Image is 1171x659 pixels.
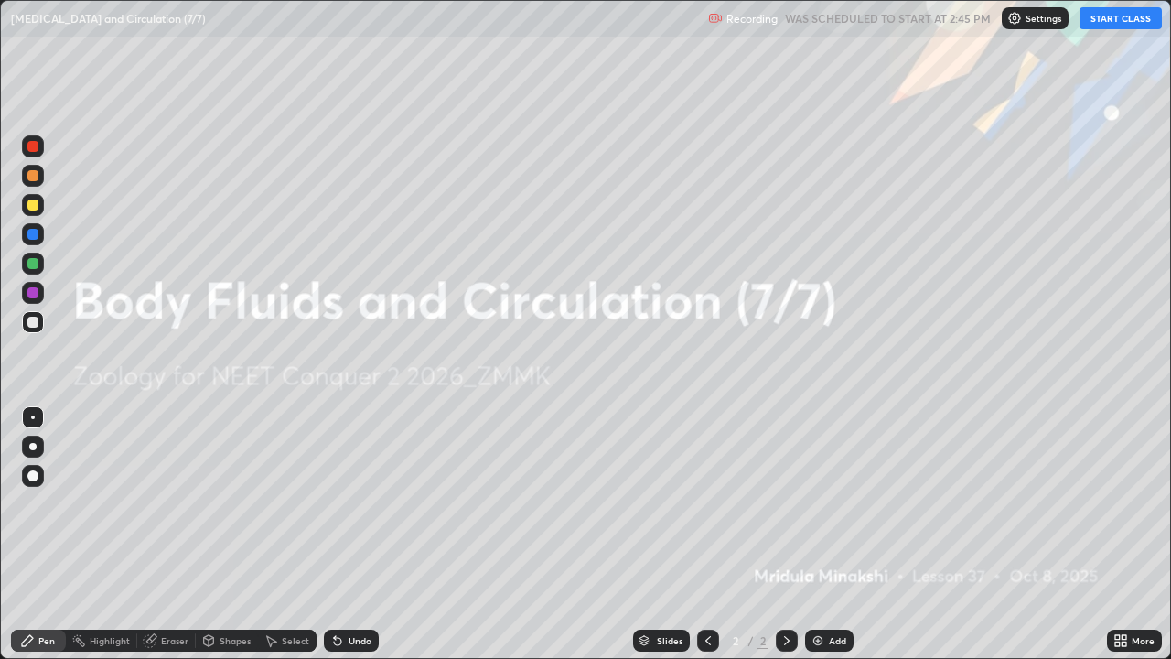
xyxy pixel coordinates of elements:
[757,632,768,649] div: 2
[726,635,745,646] div: 2
[11,11,206,26] p: [MEDICAL_DATA] and Circulation (7/7)
[38,636,55,645] div: Pen
[829,636,846,645] div: Add
[726,12,778,26] p: Recording
[748,635,754,646] div: /
[657,636,682,645] div: Slides
[785,10,991,27] h5: WAS SCHEDULED TO START AT 2:45 PM
[1026,14,1061,23] p: Settings
[811,633,825,648] img: add-slide-button
[1080,7,1162,29] button: START CLASS
[282,636,309,645] div: Select
[220,636,251,645] div: Shapes
[708,11,723,26] img: recording.375f2c34.svg
[161,636,188,645] div: Eraser
[349,636,371,645] div: Undo
[1132,636,1155,645] div: More
[1007,11,1022,26] img: class-settings-icons
[90,636,130,645] div: Highlight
